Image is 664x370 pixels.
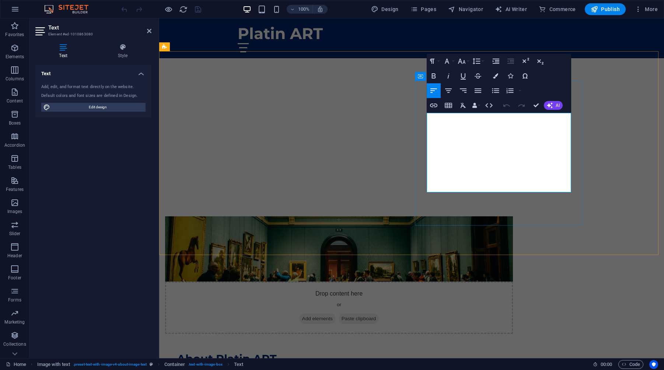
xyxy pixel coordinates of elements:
[518,54,532,69] button: Superscript
[503,69,517,83] button: Icons
[35,43,94,59] h4: Text
[649,360,658,369] button: Usercentrics
[164,360,185,369] span: Click to select. Double-click to edit
[8,164,21,170] p: Tables
[6,186,24,192] p: Features
[622,360,640,369] span: Code
[591,6,620,13] span: Publish
[503,83,517,98] button: Ordered List
[427,54,441,69] button: Paragraph Format
[539,6,576,13] span: Commerce
[73,360,147,369] span: . preset-text-with-image-v4-about-image-text
[585,3,626,15] button: Publish
[456,98,470,113] button: Clear Formatting
[601,360,612,369] span: 00 00
[179,5,188,14] i: Reload page
[489,69,503,83] button: Colors
[37,360,70,369] span: Click to select. Double-click to edit
[517,83,523,98] button: Ordered List
[427,69,441,83] button: Bold (Ctrl+B)
[518,69,532,83] button: Special Characters
[529,98,543,113] button: Confirm (Ctrl+⏎)
[632,3,661,15] button: More
[9,120,21,126] p: Boxes
[4,319,25,325] p: Marketing
[179,5,188,14] button: reload
[495,6,527,13] span: AI Writer
[368,3,402,15] div: Design (Ctrl+Alt+Y)
[441,54,455,69] button: Font Family
[7,253,22,259] p: Header
[456,54,470,69] button: Font Size
[8,275,21,281] p: Footer
[514,98,528,113] button: Redo (Ctrl+Shift+Z)
[504,54,518,69] button: Decrease Indent
[42,5,98,14] img: Editor Logo
[6,54,24,60] p: Elements
[471,98,481,113] button: Data Bindings
[35,65,151,78] h4: Text
[5,32,24,38] p: Favorites
[41,93,146,99] div: Default colors and font sizes are defined in Design.
[94,43,151,59] h4: Style
[410,6,436,13] span: Pages
[52,103,143,112] span: Edit design
[482,98,496,113] button: HTML
[471,69,485,83] button: Strikethrough
[408,3,439,15] button: Pages
[448,6,483,13] span: Navigator
[188,360,223,369] span: . text-with-image-box
[4,142,25,148] p: Accordion
[41,103,146,112] button: Edit design
[371,6,399,13] span: Design
[427,98,441,113] button: Insert Link
[556,103,560,108] span: AI
[3,341,26,347] p: Collections
[544,101,563,110] button: AI
[164,5,173,14] button: Click here to leave preview mode and continue editing
[7,98,23,104] p: Content
[500,98,514,113] button: Undo (Ctrl+Z)
[6,360,26,369] a: Click to cancel selection. Double-click to open Pages
[8,297,21,303] p: Forms
[37,360,244,369] nav: breadcrumb
[441,83,455,98] button: Align Center
[441,69,455,83] button: Italic (Ctrl+I)
[635,6,658,13] span: More
[533,54,547,69] button: Subscript
[471,54,485,69] button: Line Height
[489,83,503,98] button: Unordered List
[6,263,354,315] div: Drop content here
[606,362,607,367] span: :
[456,69,470,83] button: Underline (Ctrl+U)
[140,295,177,306] span: Add elements
[6,76,24,82] p: Columns
[7,209,22,214] p: Images
[489,54,503,69] button: Increase Indent
[287,5,313,14] button: 100%
[368,3,402,15] button: Design
[298,5,310,14] h6: 100%
[179,295,220,306] span: Paste clipboard
[150,362,153,366] i: This element is a customizable preset
[593,360,612,369] h6: Session time
[441,98,455,113] button: Insert Table
[234,360,243,369] span: Click to select. Double-click to edit
[445,3,486,15] button: Navigator
[41,84,146,90] div: Add, edit, and format text directly on the website.
[618,360,643,369] button: Code
[492,3,530,15] button: AI Writer
[48,24,151,31] h2: Text
[456,83,470,98] button: Align Right
[427,83,441,98] button: Align Left
[48,31,137,38] h3: Element #ed-1010863080
[471,83,485,98] button: Align Justify
[536,3,579,15] button: Commerce
[9,231,21,237] p: Slider
[317,6,324,13] i: On resize automatically adjust zoom level to fit chosen device.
